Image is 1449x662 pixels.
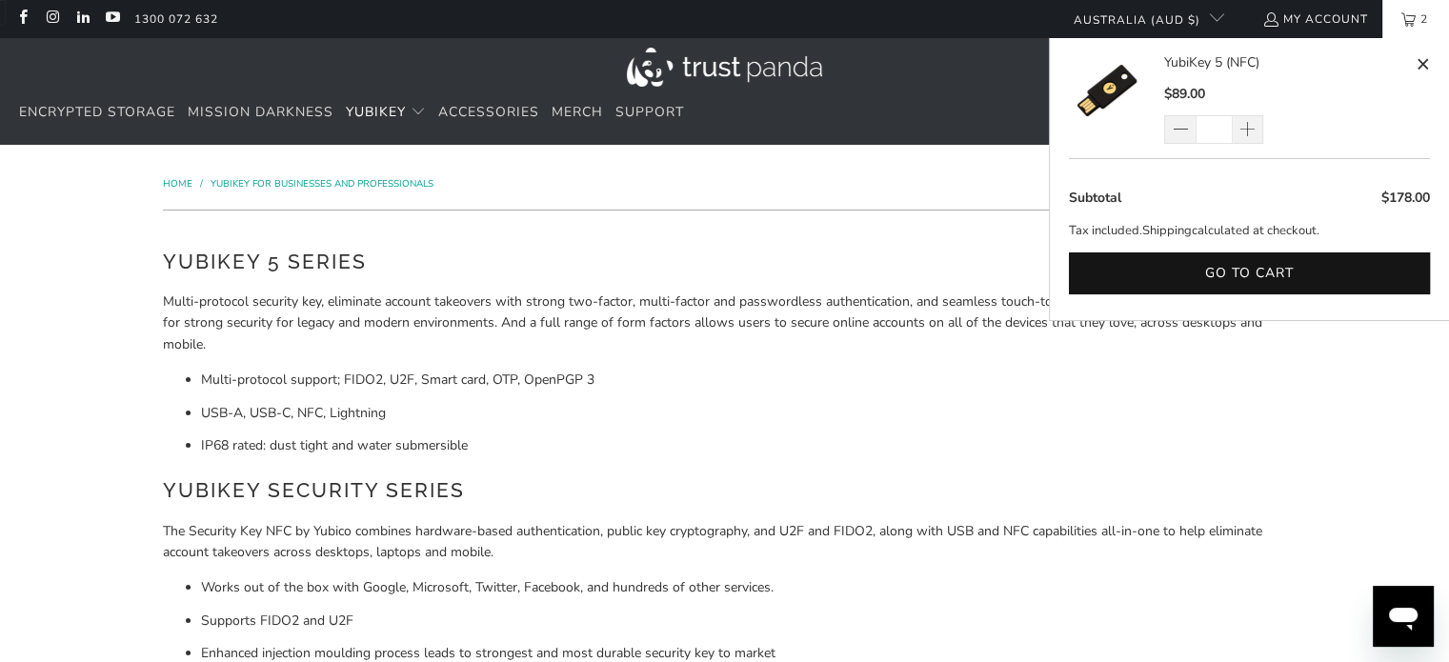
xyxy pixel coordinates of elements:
[19,90,684,135] nav: Translation missing: en.navigation.header.main_nav
[163,291,1287,355] p: Multi-protocol security key, eliminate account takeovers with strong two-factor, multi-factor and...
[201,577,1287,598] li: Works out of the box with Google, Microsoft, Twitter, Facebook, and hundreds of other services.
[346,90,426,135] summary: YubiKey
[163,521,1287,564] p: The Security Key NFC by Yubico combines hardware-based authentication, public key cryptography, a...
[19,103,175,121] span: Encrypted Storage
[74,11,91,27] a: Trust Panda Australia on LinkedIn
[163,475,1287,506] h2: YubiKey Security Series
[188,90,333,135] a: Mission Darkness
[1164,52,1411,73] a: YubiKey 5 (NFC)
[627,48,822,87] img: Trust Panda Australia
[1069,189,1121,207] span: Subtotal
[1262,9,1368,30] a: My Account
[1381,189,1430,207] span: $178.00
[438,90,539,135] a: Accessories
[201,435,1287,456] li: IP68 rated: dust tight and water submersible
[201,611,1287,632] li: Supports FIDO2 and U2F
[1069,52,1164,144] a: YubiKey 5 (NFC)
[1069,221,1430,241] p: Tax included. calculated at checkout.
[14,11,30,27] a: Trust Panda Australia on Facebook
[1373,586,1434,647] iframe: 启动消息传送窗口的按钮
[104,11,120,27] a: Trust Panda Australia on YouTube
[201,370,1287,391] li: Multi-protocol support; FIDO2, U2F, Smart card, OTP, OpenPGP 3
[1069,252,1430,295] button: Go to cart
[201,403,1287,424] li: USB-A, USB-C, NFC, Lightning
[163,247,1287,277] h2: YubiKey 5 Series
[552,103,603,121] span: Merch
[211,177,433,191] a: YubiKey for Businesses and Professionals
[1164,85,1205,103] span: $89.00
[44,11,60,27] a: Trust Panda Australia on Instagram
[438,103,539,121] span: Accessories
[19,90,175,135] a: Encrypted Storage
[615,103,684,121] span: Support
[346,103,406,121] span: YubiKey
[615,90,684,135] a: Support
[1069,52,1145,129] img: YubiKey 5 (NFC)
[163,177,195,191] a: Home
[134,9,218,30] a: 1300 072 632
[200,177,203,191] span: /
[188,103,333,121] span: Mission Darkness
[1142,221,1192,241] a: Shipping
[163,177,192,191] span: Home
[552,90,603,135] a: Merch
